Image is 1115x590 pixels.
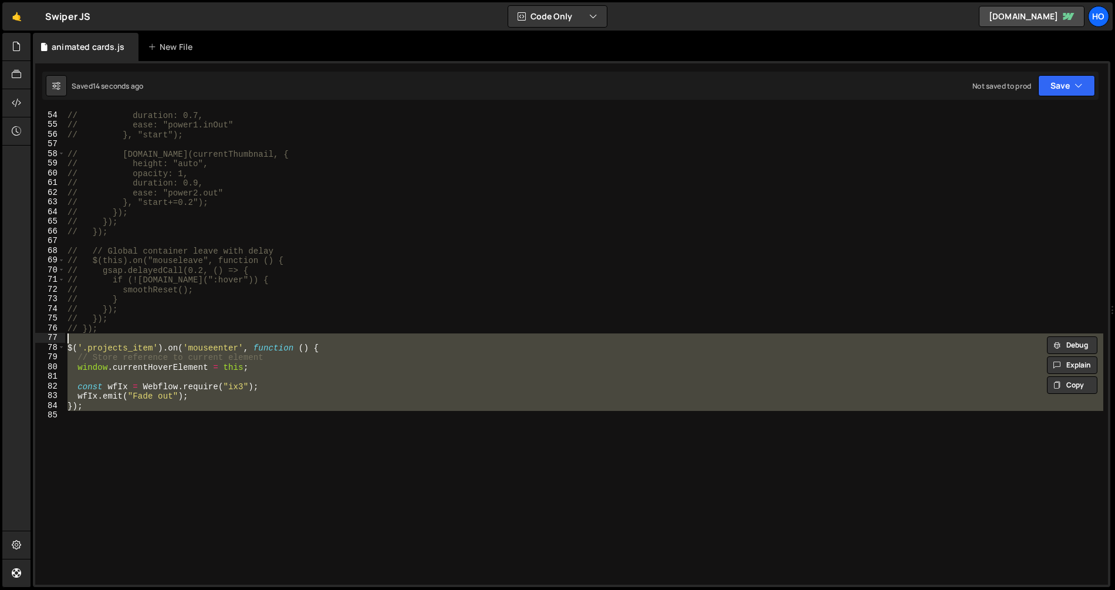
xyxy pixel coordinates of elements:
[35,401,65,411] div: 84
[35,130,65,140] div: 56
[35,294,65,304] div: 73
[35,168,65,178] div: 60
[35,372,65,382] div: 81
[35,217,65,227] div: 65
[35,275,65,285] div: 71
[35,323,65,333] div: 76
[35,120,65,130] div: 55
[35,197,65,207] div: 63
[35,265,65,275] div: 70
[35,255,65,265] div: 69
[35,285,65,295] div: 72
[1047,376,1097,394] button: Copy
[508,6,607,27] button: Code Only
[35,343,65,353] div: 78
[35,333,65,343] div: 77
[979,6,1084,27] a: [DOMAIN_NAME]
[35,246,65,256] div: 68
[1088,6,1109,27] a: Ho
[35,227,65,237] div: 66
[35,391,65,401] div: 83
[35,352,65,362] div: 79
[93,81,143,91] div: 14 seconds ago
[35,382,65,392] div: 82
[45,9,90,23] div: Swiper JS
[35,410,65,420] div: 85
[1047,356,1097,374] button: Explain
[1038,75,1095,96] button: Save
[35,362,65,372] div: 80
[35,149,65,159] div: 58
[2,2,31,31] a: 🤙
[1047,336,1097,354] button: Debug
[35,139,65,149] div: 57
[148,41,197,53] div: New File
[35,304,65,314] div: 74
[35,207,65,217] div: 64
[35,313,65,323] div: 75
[972,81,1031,91] div: Not saved to prod
[35,188,65,198] div: 62
[35,110,65,120] div: 54
[52,41,124,53] div: animated cards.js
[35,159,65,168] div: 59
[35,178,65,188] div: 61
[35,236,65,246] div: 67
[72,81,143,91] div: Saved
